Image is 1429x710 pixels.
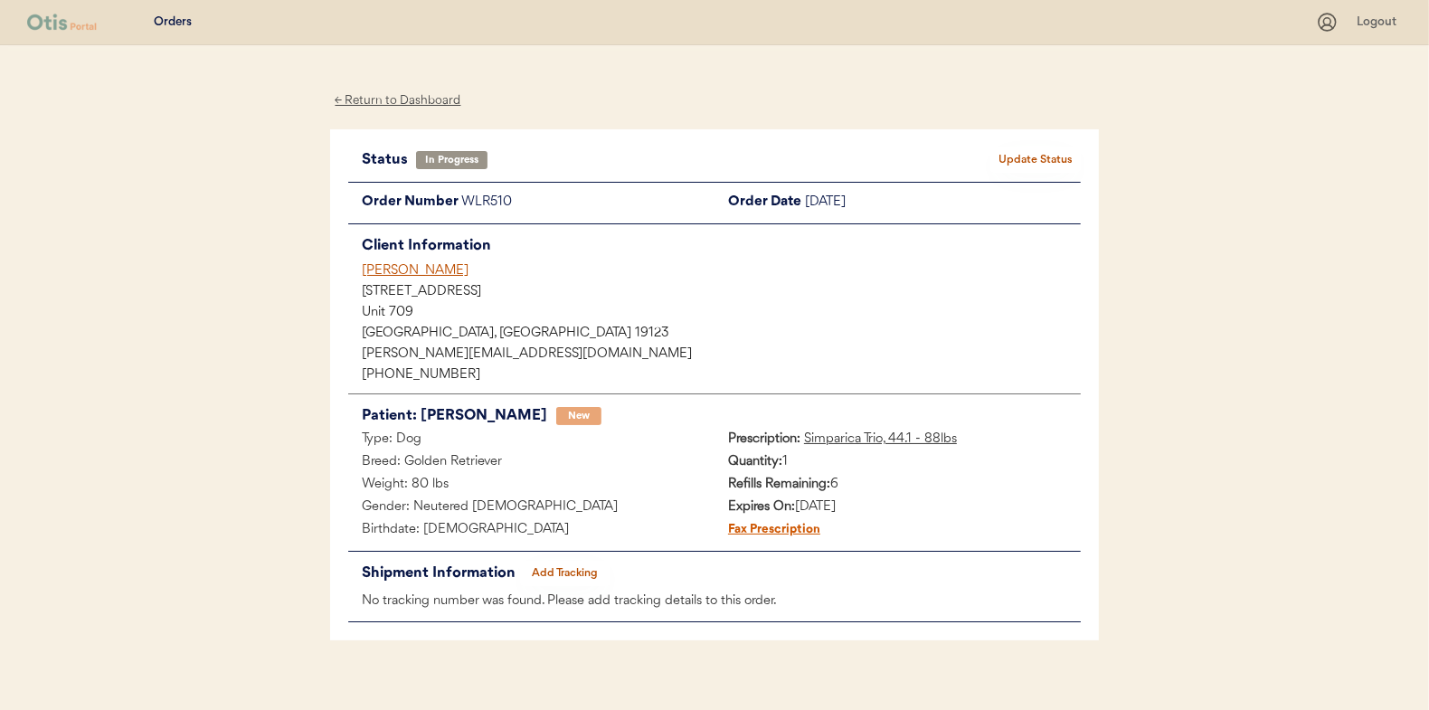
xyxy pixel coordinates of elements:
div: Birthdate: [DEMOGRAPHIC_DATA] [348,519,714,542]
div: Unit 709 [362,307,1081,319]
div: Type: Dog [348,429,714,451]
div: Client Information [362,233,1081,259]
button: Add Tracking [520,561,610,586]
strong: Expires On: [728,500,795,514]
div: [PERSON_NAME][EMAIL_ADDRESS][DOMAIN_NAME] [362,348,1081,361]
div: Weight: 80 lbs [348,474,714,497]
strong: Quantity: [728,455,782,469]
div: Status [362,147,416,173]
div: Breed: Golden Retriever [348,451,714,474]
div: [DATE] [714,497,1081,519]
div: WLR510 [461,192,714,214]
div: Gender: Neutered [DEMOGRAPHIC_DATA] [348,497,714,519]
div: Order Date [714,192,805,214]
div: Logout [1357,14,1402,32]
div: Patient: [PERSON_NAME] [362,403,547,429]
div: [PERSON_NAME] [362,261,1081,280]
div: Shipment Information [362,561,520,586]
div: [PHONE_NUMBER] [362,369,1081,382]
div: [DATE] [805,192,1081,214]
strong: Prescription: [728,432,800,446]
div: Order Number [348,192,461,214]
div: [STREET_ADDRESS] [362,286,1081,298]
div: Fax Prescription [714,519,820,542]
div: ← Return to Dashboard [330,90,466,111]
div: Orders [154,14,192,32]
div: 1 [714,451,1081,474]
div: [GEOGRAPHIC_DATA], [GEOGRAPHIC_DATA] 19123 [362,327,1081,340]
div: 6 [714,474,1081,497]
strong: Refills Remaining: [728,478,830,491]
div: No tracking number was found. Please add tracking details to this order. [348,591,1081,613]
u: Simparica Trio, 44.1 - 88lbs [804,432,957,446]
button: Update Status [990,147,1081,173]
